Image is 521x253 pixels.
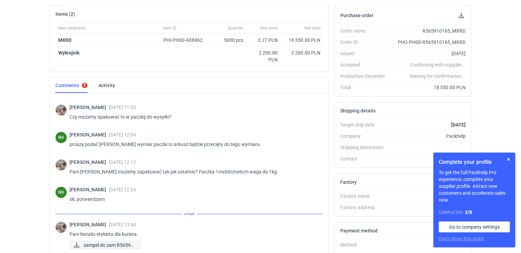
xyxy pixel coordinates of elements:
div: Natalia Stępak [55,132,67,143]
div: PHO-PH00-R565910165_MXRD [390,39,466,46]
span: [DATE] 12:04 [109,132,136,137]
a: MXRD [58,37,72,43]
div: - [390,204,466,211]
p: Pani Natalio etykieta dla kuriera. [69,230,318,238]
div: Factory name [340,193,390,200]
span: [DATE] 11:33 [109,105,136,110]
div: 1 [84,83,86,88]
div: - [390,193,466,200]
h1: Complete your profile [439,158,510,166]
img: Michał Palasek [55,159,67,171]
span: [PERSON_NAME] [69,187,109,192]
div: Production Deviation [340,73,390,80]
div: Issued [340,50,390,57]
div: Completed: [439,209,510,216]
div: 16 350.00 PLN [283,37,320,44]
div: Total [340,84,390,91]
button: Don’t show this again [439,235,484,242]
p: ok, potwierdzam [69,195,318,203]
div: Factory address [340,204,390,211]
span: Item ID [163,25,176,31]
img: Michał Palasek [55,222,67,233]
div: Target ship date [340,121,390,128]
a: Go to company settings [439,221,510,232]
div: [DATE] [390,50,466,57]
div: Packhelp [390,133,466,140]
p: Czy możemy spakować to w paczkę do wysyłki? [69,113,318,121]
h2: Items (2) [55,11,75,17]
div: Company [340,133,390,140]
strong: Wykrojnik [58,50,79,56]
div: Contact [340,155,390,162]
a: Comments1 [55,78,88,93]
div: Method [340,241,390,248]
p: Pani [PERSON_NAME] możemy zapakować tak jak ostatnio? Paczka 1mx60cmx6cm waga do 1kg [69,168,318,176]
div: PHI-PH00-A08962 [163,37,209,44]
div: Order ID [340,39,390,46]
figcaption: NS [55,132,67,143]
div: Natalia Stępak [55,187,67,198]
span: Unit price [260,25,278,31]
figcaption: NS [55,187,67,198]
a: Activity [99,78,115,93]
div: - [390,241,466,248]
div: 18 550.00 PLN [390,84,466,91]
span: unread [182,210,197,218]
div: R565910165_MXRD [390,27,466,34]
span: Quantity [228,25,243,31]
div: 5000 pcs [212,34,246,47]
strong: [DATE] [451,122,466,128]
em: Confirming with supplier... [410,62,466,68]
img: Michał Palasek [55,105,67,116]
h2: Purchase order [340,13,373,18]
span: Net total [304,25,320,31]
span: [PERSON_NAME] [69,159,109,165]
em: Waiting for confirmation... [410,73,466,80]
h2: Payment method [340,228,378,233]
div: 2 200.00 PLN [283,49,320,56]
span: [DATE] 12:12 [109,159,136,165]
div: Shipping destination [340,144,390,151]
span: [DATE] 12:24 [109,187,136,192]
h2: Shipping details [340,108,376,113]
button: Download PO [457,11,466,20]
span: [DATE] 13:44 [109,222,136,227]
div: Order name [340,27,390,34]
div: 2 200.00 PLN [249,49,278,63]
a: sampel do zam R56591... [69,241,141,249]
span: [PERSON_NAME] [69,222,109,227]
strong: 2 / 8 [465,209,472,215]
span: [PERSON_NAME] [69,132,109,137]
h2: Factory [340,179,357,185]
div: 3.27 PLN [249,37,278,44]
span: Item nickname [58,25,86,31]
p: proszę podać [PERSON_NAME] wymiar paczki to arkusz będzie przecięty do tego wymiaru [69,140,318,148]
button: Skip for now [505,155,513,164]
span: [PERSON_NAME] [69,105,109,110]
span: sampel do zam R56591... [84,241,135,249]
div: - [390,155,466,162]
div: sampel do zam R565910165.pdf [69,241,138,249]
p: To get the full Packhelp Pro experience, complete your supplier profile. Attract new customers an... [439,169,510,203]
div: Accepted [340,61,390,68]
